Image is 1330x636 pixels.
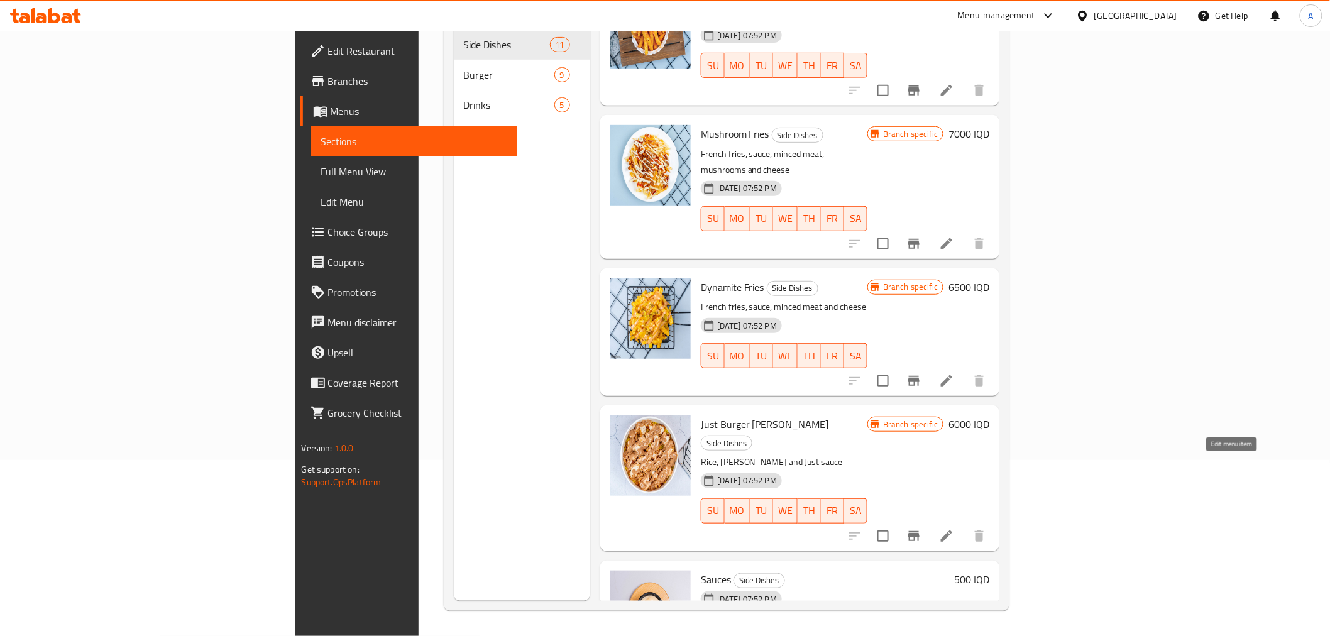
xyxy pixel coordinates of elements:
[712,320,782,332] span: [DATE] 07:52 PM
[712,182,782,194] span: [DATE] 07:52 PM
[454,90,590,120] div: Drinks5
[870,231,896,257] span: Select to update
[826,209,839,228] span: FR
[798,206,821,231] button: TH
[948,125,989,143] h6: 7000 IQD
[939,373,954,388] a: Edit menu item
[821,53,844,78] button: FR
[300,368,517,398] a: Coverage Report
[328,285,507,300] span: Promotions
[321,134,507,149] span: Sections
[554,97,570,112] div: items
[701,570,731,589] span: Sauces
[878,281,943,293] span: Branch specific
[706,209,720,228] span: SU
[331,104,507,119] span: Menus
[870,368,896,394] span: Select to update
[701,436,752,451] div: Side Dishes
[311,126,517,156] a: Sections
[826,57,839,75] span: FR
[798,343,821,368] button: TH
[706,502,720,520] span: SU
[328,315,507,330] span: Menu disclaimer
[899,75,929,106] button: Branch-specific-item
[334,440,354,456] span: 1.0.0
[311,187,517,217] a: Edit Menu
[878,128,943,140] span: Branch specific
[755,347,768,365] span: TU
[755,209,768,228] span: TU
[701,206,725,231] button: SU
[734,573,784,588] span: Side Dishes
[778,347,793,365] span: WE
[701,124,769,143] span: Mushroom Fries
[706,57,720,75] span: SU
[701,299,867,315] p: French fries, sauce, minced meat and cheese
[610,278,691,359] img: Dynamite Fries
[706,347,720,365] span: SU
[750,343,773,368] button: TU
[755,57,768,75] span: TU
[803,502,816,520] span: TH
[464,67,554,82] span: Burger
[725,53,750,78] button: MO
[773,53,798,78] button: WE
[755,502,768,520] span: TU
[899,366,929,396] button: Branch-specific-item
[701,454,867,470] p: Rice, [PERSON_NAME] and Just sauce
[610,125,691,206] img: Mushroom Fries
[844,498,867,524] button: SA
[803,347,816,365] span: TH
[826,347,839,365] span: FR
[554,67,570,82] div: items
[725,343,750,368] button: MO
[454,60,590,90] div: Burger9
[730,347,745,365] span: MO
[701,498,725,524] button: SU
[551,39,569,51] span: 11
[870,523,896,549] span: Select to update
[964,229,994,259] button: delete
[454,30,590,60] div: Side Dishes11
[730,209,745,228] span: MO
[454,25,590,125] nav: Menu sections
[964,521,994,551] button: delete
[803,57,816,75] span: TH
[300,398,517,428] a: Grocery Checklist
[821,206,844,231] button: FR
[849,57,862,75] span: SA
[701,53,725,78] button: SU
[725,498,750,524] button: MO
[772,128,823,143] div: Side Dishes
[844,206,867,231] button: SA
[821,343,844,368] button: FR
[1094,9,1177,23] div: [GEOGRAPHIC_DATA]
[302,440,332,456] span: Version:
[300,217,517,247] a: Choice Groups
[798,53,821,78] button: TH
[328,255,507,270] span: Coupons
[948,415,989,433] h6: 6000 IQD
[300,96,517,126] a: Menus
[712,593,782,605] span: [DATE] 07:52 PM
[730,502,745,520] span: MO
[550,37,570,52] div: items
[899,229,929,259] button: Branch-specific-item
[803,209,816,228] span: TH
[798,498,821,524] button: TH
[778,502,793,520] span: WE
[773,343,798,368] button: WE
[302,461,360,478] span: Get support on:
[464,97,554,112] span: Drinks
[328,405,507,420] span: Grocery Checklist
[844,53,867,78] button: SA
[328,43,507,58] span: Edit Restaurant
[321,164,507,179] span: Full Menu View
[712,474,782,486] span: [DATE] 07:52 PM
[1309,9,1314,23] span: A
[555,99,569,111] span: 5
[878,419,943,430] span: Branch specific
[300,337,517,368] a: Upsell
